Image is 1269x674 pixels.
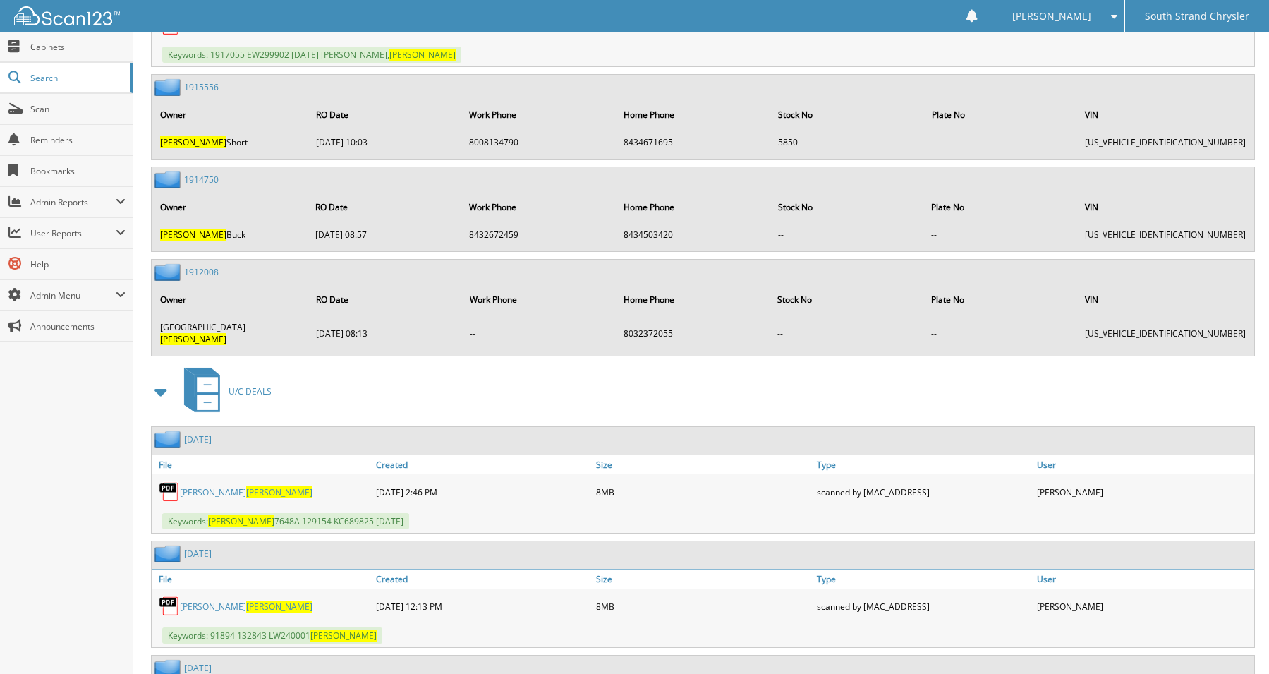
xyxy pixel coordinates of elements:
[160,136,226,148] span: [PERSON_NAME]
[771,193,923,222] th: Stock No
[1078,285,1253,314] th: VIN
[30,320,126,332] span: Announcements
[162,47,461,63] span: Keywords: 1917055 EW299902 [DATE] [PERSON_NAME],
[152,455,372,474] a: File
[1078,315,1253,351] td: [US_VEHICLE_IDENTIFICATION_NUMBER]
[246,601,312,613] span: [PERSON_NAME]
[617,131,770,154] td: 8434671695
[180,601,312,613] a: [PERSON_NAME][PERSON_NAME]
[617,285,770,314] th: Home Phone
[1078,100,1253,129] th: VIN
[176,363,272,419] a: U/C DEALS
[593,592,813,620] div: 8MB
[30,258,126,270] span: Help
[771,223,923,246] td: --
[617,193,770,222] th: Home Phone
[153,315,308,351] td: [GEOGRAPHIC_DATA]
[1033,592,1254,620] div: [PERSON_NAME]
[30,72,123,84] span: Search
[924,223,1076,246] td: --
[246,486,312,498] span: [PERSON_NAME]
[184,548,212,560] a: [DATE]
[159,481,180,503] img: PDF.png
[184,266,219,278] a: 1912008
[30,227,116,239] span: User Reports
[372,455,593,474] a: Created
[154,78,184,96] img: folder2.png
[389,49,456,61] span: [PERSON_NAME]
[813,592,1034,620] div: scanned by [MAC_ADDRESS]
[462,100,615,129] th: Work Phone
[771,131,923,154] td: 5850
[1033,455,1254,474] a: User
[463,315,615,351] td: --
[30,289,116,301] span: Admin Menu
[308,223,461,246] td: [DATE] 08:57
[770,285,923,314] th: Stock No
[30,165,126,177] span: Bookmarks
[160,229,226,241] span: [PERSON_NAME]
[813,570,1034,589] a: Type
[372,478,593,506] div: [DATE] 2:46 PM
[154,263,184,281] img: folder2.png
[309,131,461,154] td: [DATE] 10:03
[1078,131,1253,154] td: [US_VEHICLE_IDENTIFICATION_NUMBER]
[1198,606,1269,674] iframe: Chat Widget
[309,100,461,129] th: RO Date
[180,486,312,498] a: [PERSON_NAME][PERSON_NAME]
[617,100,770,129] th: Home Phone
[462,131,615,154] td: 8008134790
[1078,223,1253,246] td: [US_VEHICLE_IDENTIFICATION_NUMBER]
[30,41,126,53] span: Cabinets
[593,570,813,589] a: Size
[771,100,923,129] th: Stock No
[924,315,1076,351] td: --
[184,81,219,93] a: 1915556
[14,6,120,25] img: scan123-logo-white.svg
[924,285,1076,314] th: Plate No
[462,223,615,246] td: 8432672459
[770,315,923,351] td: --
[310,630,377,642] span: [PERSON_NAME]
[463,285,615,314] th: Work Phone
[617,223,770,246] td: 8434503420
[308,193,461,222] th: RO Date
[184,174,219,186] a: 1914750
[154,545,184,562] img: folder2.png
[184,662,212,674] a: [DATE]
[813,455,1034,474] a: Type
[30,134,126,146] span: Reminders
[925,131,1076,154] td: --
[208,515,274,527] span: [PERSON_NAME]
[162,627,382,644] span: Keywords: 91894 132843 LW240001
[309,315,461,351] td: [DATE] 08:13
[152,570,372,589] a: File
[372,570,593,589] a: Created
[159,596,180,617] img: PDF.png
[617,315,770,351] td: 8032372055
[462,193,615,222] th: Work Phone
[1033,478,1254,506] div: [PERSON_NAME]
[153,223,307,246] td: Buck
[153,285,308,314] th: Owner
[162,513,409,529] span: Keywords: 7648A 129154 KC689825 [DATE]
[1078,193,1253,222] th: VIN
[924,193,1076,222] th: Plate No
[184,433,212,445] a: [DATE]
[372,592,593,620] div: [DATE] 12:13 PM
[153,131,308,154] td: Short
[154,171,184,188] img: folder2.png
[30,103,126,115] span: Scan
[153,100,308,129] th: Owner
[153,193,307,222] th: Owner
[1012,12,1091,20] span: [PERSON_NAME]
[593,455,813,474] a: Size
[229,385,272,397] span: U/C DEALS
[154,431,184,448] img: folder2.png
[925,100,1076,129] th: Plate No
[1145,12,1249,20] span: South Strand Chrysler
[309,285,461,314] th: RO Date
[1033,570,1254,589] a: User
[160,333,226,345] span: [PERSON_NAME]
